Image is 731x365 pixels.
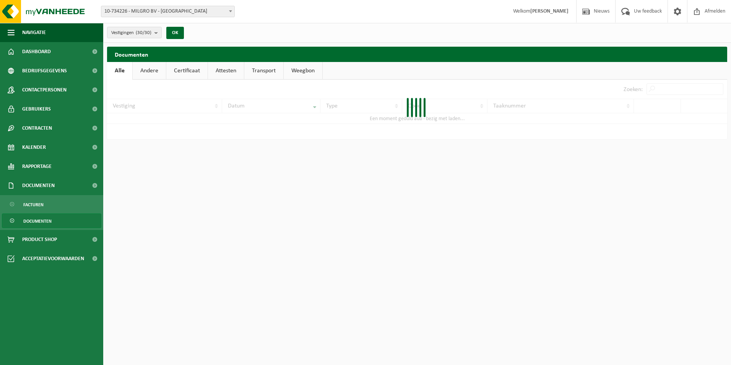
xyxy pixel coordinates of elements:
[166,62,208,80] a: Certificaat
[111,27,151,39] span: Vestigingen
[22,230,57,249] span: Product Shop
[107,47,727,62] h2: Documenten
[101,6,234,17] span: 10-734226 - MILGRO BV - ROTTERDAM
[530,8,569,14] strong: [PERSON_NAME]
[22,42,51,61] span: Dashboard
[244,62,283,80] a: Transport
[166,27,184,39] button: OK
[22,23,46,42] span: Navigatie
[101,6,235,17] span: 10-734226 - MILGRO BV - ROTTERDAM
[22,157,52,176] span: Rapportage
[284,62,322,80] a: Weegbon
[23,214,52,228] span: Documenten
[133,62,166,80] a: Andere
[22,80,67,99] span: Contactpersonen
[136,30,151,35] count: (30/30)
[2,213,101,228] a: Documenten
[107,62,132,80] a: Alle
[22,249,84,268] span: Acceptatievoorwaarden
[22,99,51,119] span: Gebruikers
[22,176,55,195] span: Documenten
[2,197,101,212] a: Facturen
[22,61,67,80] span: Bedrijfsgegevens
[208,62,244,80] a: Attesten
[22,119,52,138] span: Contracten
[22,138,46,157] span: Kalender
[107,27,162,38] button: Vestigingen(30/30)
[23,197,44,212] span: Facturen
